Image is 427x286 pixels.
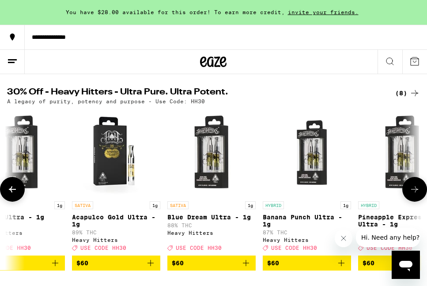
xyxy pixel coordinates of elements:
[358,201,379,209] p: HYBRID
[263,109,351,255] a: Open page for Banana Punch Ultra - 1g from Heavy Hitters
[271,245,317,251] span: USE CODE HH30
[167,109,256,255] a: Open page for Blue Dream Ultra - 1g from Heavy Hitters
[72,109,160,255] a: Open page for Acapulco Gold Ultra - 1g from Heavy Hitters
[167,214,256,221] p: Blue Dream Ultra - 1g
[167,230,256,236] div: Heavy Hitters
[150,201,160,209] p: 1g
[263,201,284,209] p: HYBRID
[356,228,420,247] iframe: Message from company
[335,230,352,247] iframe: Close message
[66,9,285,15] span: You have $28.00 available for this order! To earn more credit,
[76,260,88,267] span: $60
[395,88,420,98] a: (8)
[176,245,222,251] span: USE CODE HH30
[72,201,93,209] p: SATIVA
[392,251,420,279] iframe: Button to launch messaging window
[72,237,160,243] div: Heavy Hitters
[72,230,160,235] p: 89% THC
[263,256,351,271] button: Add to bag
[263,230,351,235] p: 87% THC
[263,214,351,228] p: Banana Punch Ultra - 1g
[167,222,256,228] p: 88% THC
[245,201,256,209] p: 1g
[72,109,160,197] img: Heavy Hitters - Acapulco Gold Ultra - 1g
[172,260,184,267] span: $60
[167,256,256,271] button: Add to bag
[267,260,279,267] span: $60
[7,98,205,104] p: A legacy of purity, potency and purpose - Use Code: HH30
[363,260,374,267] span: $60
[80,245,126,251] span: USE CODE HH30
[54,201,65,209] p: 1g
[263,109,351,197] img: Heavy Hitters - Banana Punch Ultra - 1g
[285,9,362,15] span: invite your friends.
[340,201,351,209] p: 1g
[167,201,189,209] p: SATIVA
[263,237,351,243] div: Heavy Hitters
[367,245,412,251] span: USE CODE HH30
[72,214,160,228] p: Acapulco Gold Ultra - 1g
[167,109,256,197] img: Heavy Hitters - Blue Dream Ultra - 1g
[7,88,377,98] h2: 30% Off - Heavy Hitters - Ultra Pure. Ultra Potent.
[72,256,160,271] button: Add to bag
